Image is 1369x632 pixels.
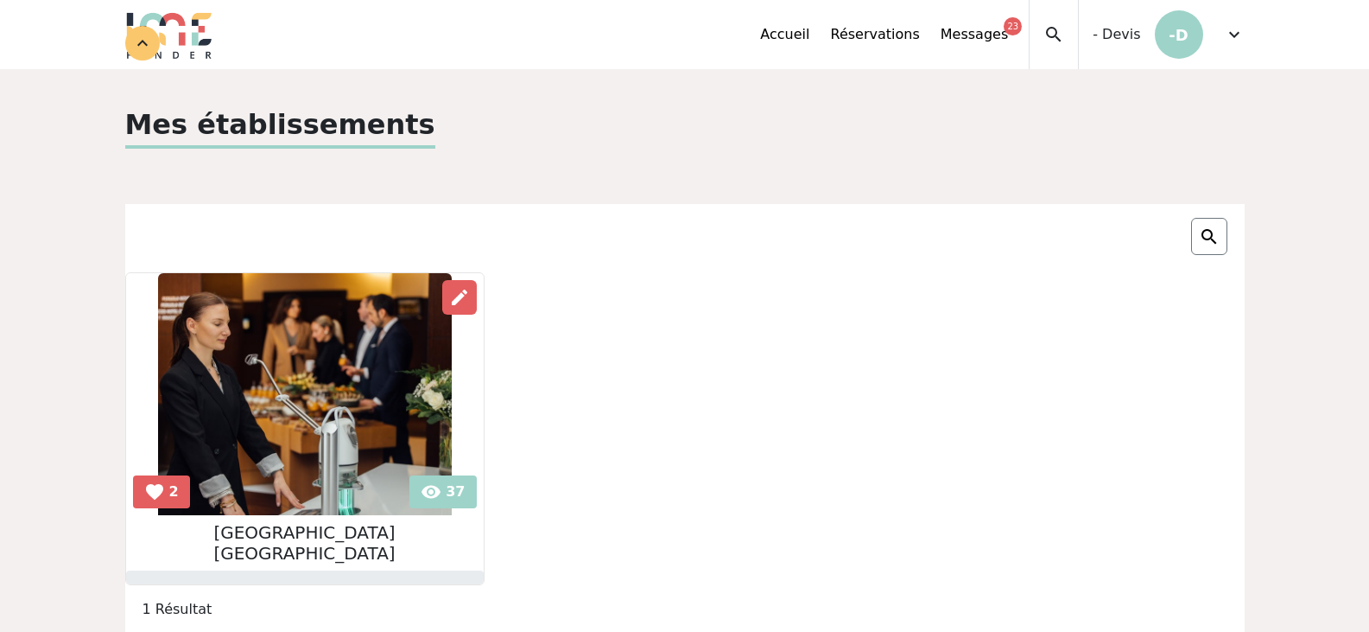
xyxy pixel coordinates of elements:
div: expand_less [125,26,160,61]
h2: [GEOGRAPHIC_DATA] [GEOGRAPHIC_DATA] [126,522,484,564]
a: Réservations [830,24,919,45]
span: expand_more [1224,24,1245,45]
p: -D [1155,10,1203,59]
a: Accueil [760,24,809,45]
span: search [1043,24,1064,45]
div: 1 Résultat [132,599,1238,620]
img: search.png [1199,227,1220,247]
span: - Devis [1093,24,1140,45]
img: 1.jpg [158,273,452,515]
div: 23 [1004,17,1022,35]
p: Mes établissements [125,104,435,149]
img: Logo.png [125,10,213,59]
span: edit [449,287,470,308]
div: visibility 37 favorite 2 edit [GEOGRAPHIC_DATA] [GEOGRAPHIC_DATA] [125,272,485,585]
a: Messages23 [941,24,1008,45]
